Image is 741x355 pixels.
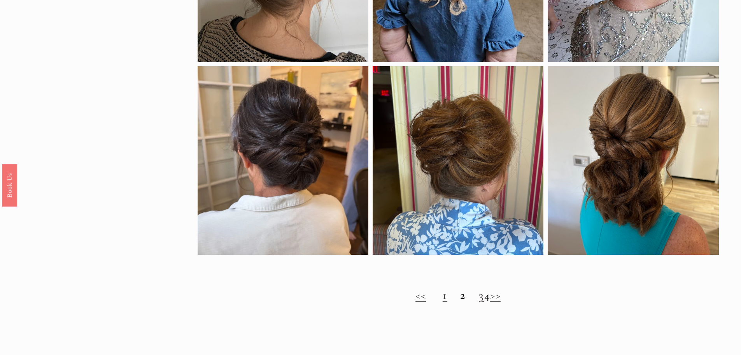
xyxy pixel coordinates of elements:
[415,288,426,302] a: <<
[443,288,447,302] a: 1
[479,288,484,302] a: 3
[460,288,466,302] strong: 2
[198,288,719,302] h2: 4
[490,288,501,302] a: >>
[2,164,17,206] a: Book Us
